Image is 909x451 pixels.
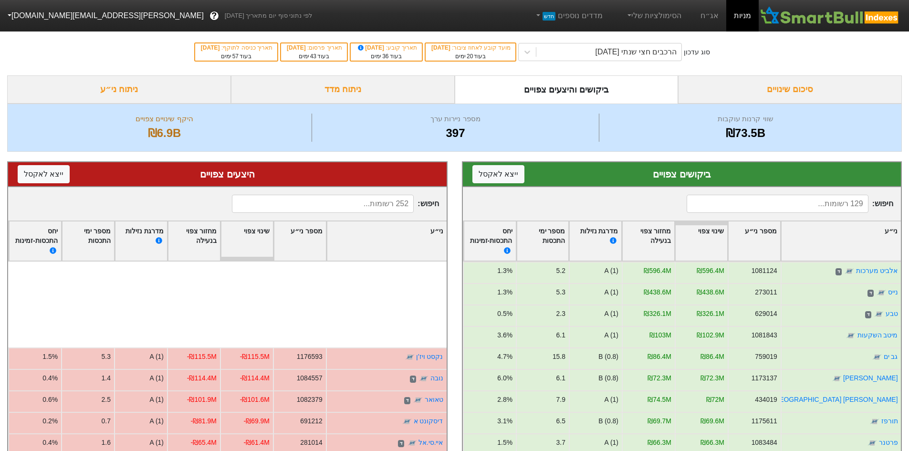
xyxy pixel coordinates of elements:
[649,330,671,340] div: ₪103M
[430,374,443,382] a: נובה
[751,266,777,276] div: 1081124
[697,287,724,297] div: ₪438.6M
[244,416,270,426] div: -₪69.9M
[497,373,512,383] div: 6.0%
[602,114,889,125] div: שווי קרנות עוקבות
[240,373,270,383] div: -₪114.4M
[413,396,423,405] img: tase link
[430,43,511,52] div: מועד קובע לאחוז ציבור :
[200,43,272,52] div: תאריך כניסה לתוקף :
[310,53,316,60] span: 43
[102,352,111,362] div: 5.3
[874,310,884,319] img: tase link
[431,44,452,51] span: [DATE]
[843,374,898,382] a: [PERSON_NAME]
[883,353,898,360] a: גב ים
[211,10,217,22] span: ?
[497,330,512,340] div: 3.6%
[517,221,569,261] div: Toggle SortBy
[648,438,671,448] div: ₪66.3M
[678,75,902,104] div: סיכום שינויים
[416,353,443,360] a: נקסט ויז'ן
[755,352,777,362] div: 759019
[556,266,565,276] div: 5.2
[497,395,512,405] div: 2.8%
[888,288,898,296] a: נייס
[644,287,671,297] div: ₪438.6M
[42,352,58,362] div: 1.5%
[697,266,724,276] div: ₪596.4M
[232,53,239,60] span: 57
[62,221,114,261] div: Toggle SortBy
[755,309,777,319] div: 629014
[556,287,565,297] div: 5.3
[497,352,512,362] div: 4.7%
[728,221,780,261] div: Toggle SortBy
[42,416,58,426] div: 0.2%
[168,221,220,261] div: Toggle SortBy
[300,438,322,448] div: 281014
[865,311,871,319] span: ד
[648,416,671,426] div: ₪69.7M
[751,438,777,448] div: 1083484
[846,331,856,341] img: tase link
[430,52,511,61] div: בעוד ימים
[687,195,868,213] input: 129 רשומות...
[497,287,512,297] div: 1.3%
[150,373,164,383] div: A (1)
[596,46,677,58] div: הרכבים חצי שנתי [DATE]
[556,438,565,448] div: 3.7
[232,195,414,213] input: 252 רשומות...
[187,352,217,362] div: -₪115.5M
[240,352,270,362] div: -₪115.5M
[687,195,893,213] span: חיפוש :
[419,374,428,384] img: tase link
[398,440,404,448] span: ד
[201,44,221,51] span: [DATE]
[200,52,272,61] div: בעוד ימים
[9,221,61,261] div: Toggle SortBy
[232,195,439,213] span: חיפוש :
[602,125,889,142] div: ₪73.5B
[622,221,674,261] div: Toggle SortBy
[42,438,58,448] div: 0.4%
[404,397,410,405] span: ד
[150,352,164,362] div: A (1)
[648,352,671,362] div: ₪86.4M
[885,310,898,317] a: טבע
[781,221,901,261] div: Toggle SortBy
[102,438,111,448] div: 1.6
[297,373,323,383] div: 1084557
[102,416,111,426] div: 0.7
[497,438,512,448] div: 1.5%
[244,438,270,448] div: -₪61.4M
[356,44,386,51] span: [DATE]
[697,330,724,340] div: ₪102.9M
[697,309,724,319] div: ₪326.1M
[455,75,679,104] div: ביקושים והיצעים צפויים
[531,6,606,25] a: מדדים נוספיםחדש
[12,226,58,256] div: יחס התכסות-זמינות
[700,416,724,426] div: ₪69.6M
[700,352,724,362] div: ₪86.4M
[7,75,231,104] div: ניתוח ני״ע
[700,373,724,383] div: ₪72.3M
[42,373,58,383] div: 0.4%
[187,373,217,383] div: -₪114.4M
[604,395,618,405] div: A (1)
[274,221,326,261] div: Toggle SortBy
[472,165,524,183] button: ייצא לאקסל
[845,267,854,276] img: tase link
[556,395,565,405] div: 7.9
[684,47,710,57] div: סוג עדכון
[622,6,686,25] a: הסימולציות שלי
[759,6,901,25] img: SmartBull
[464,221,516,261] div: Toggle SortBy
[598,352,618,362] div: B (0.8)
[675,221,727,261] div: Toggle SortBy
[556,309,565,319] div: 2.3
[187,395,217,405] div: -₪101.9M
[407,439,417,448] img: tase link
[150,416,164,426] div: A (1)
[102,373,111,383] div: 1.4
